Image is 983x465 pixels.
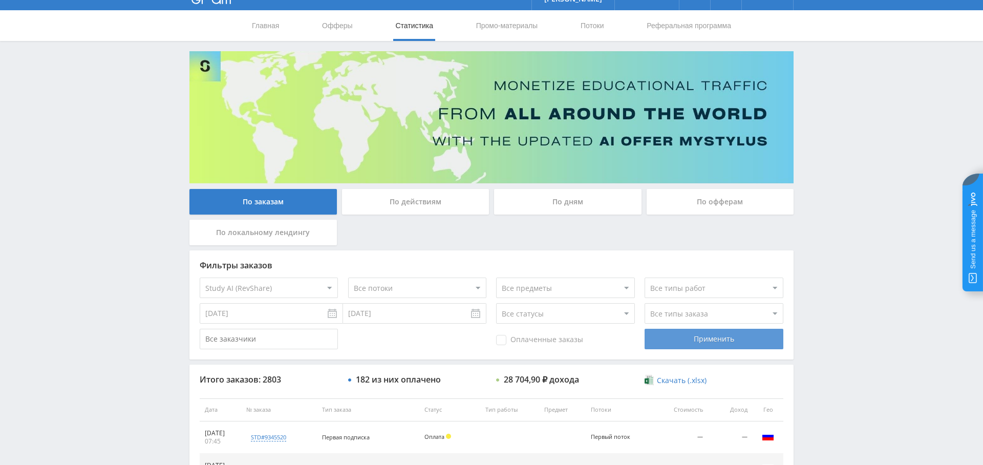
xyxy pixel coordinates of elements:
[342,189,489,215] div: По действиям
[200,398,241,421] th: Дата
[645,375,653,385] img: xlsx
[496,335,583,345] span: Оплаченные заказы
[762,430,774,442] img: rus.png
[321,10,354,41] a: Офферы
[480,398,539,421] th: Тип работы
[200,375,338,384] div: Итого заказов: 2803
[647,189,794,215] div: По офферам
[753,398,783,421] th: Гео
[591,434,637,440] div: Первый поток
[645,375,706,386] a: Скачать (.xlsx)
[708,421,753,454] td: —
[251,433,286,441] div: std#9345520
[539,398,586,421] th: Предмет
[446,434,451,439] span: Холд
[645,329,783,349] div: Применить
[200,261,783,270] div: Фильтры заказов
[394,10,434,41] a: Статистика
[205,429,236,437] div: [DATE]
[475,10,539,41] a: Промо-материалы
[200,329,338,349] input: Все заказчики
[424,433,444,440] span: Оплата
[241,398,316,421] th: № заказа
[317,398,419,421] th: Тип заказа
[205,437,236,446] div: 07:45
[251,10,280,41] a: Главная
[189,51,794,183] img: Banner
[654,398,708,421] th: Стоимость
[419,398,481,421] th: Статус
[322,433,370,441] span: Первая подписка
[708,398,753,421] th: Доход
[504,375,579,384] div: 28 704,90 ₽ дохода
[586,398,654,421] th: Потоки
[654,421,708,454] td: —
[580,10,605,41] a: Потоки
[494,189,642,215] div: По дням
[646,10,732,41] a: Реферальная программа
[189,220,337,245] div: По локальному лендингу
[189,189,337,215] div: По заказам
[657,376,707,385] span: Скачать (.xlsx)
[356,375,441,384] div: 182 из них оплачено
